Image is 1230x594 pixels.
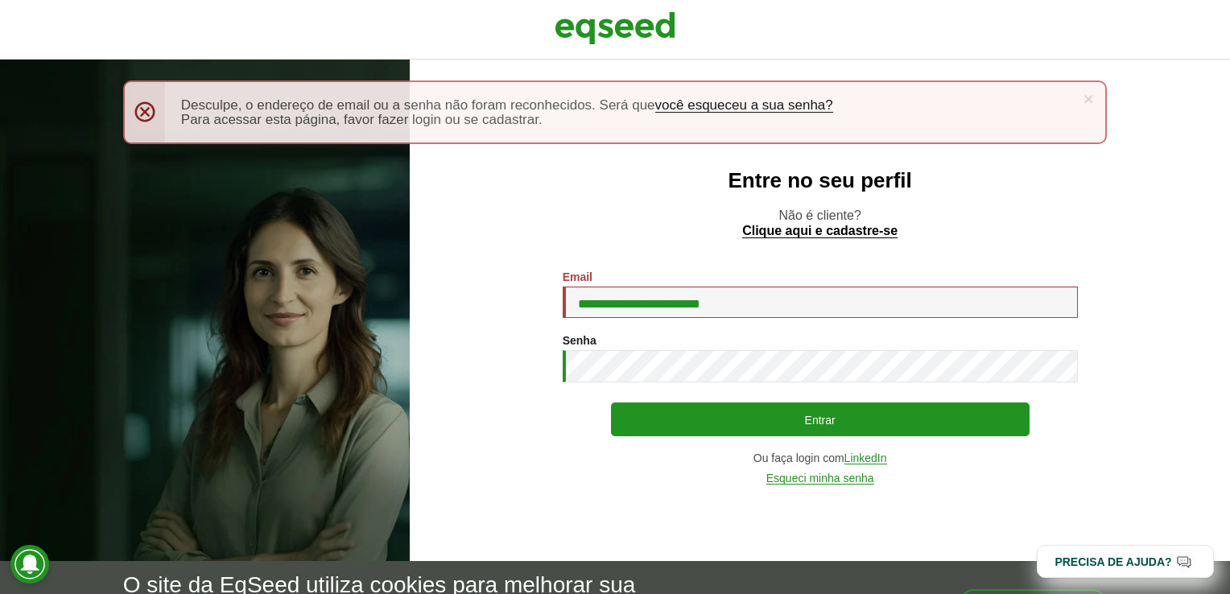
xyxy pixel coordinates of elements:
[1083,90,1093,107] a: ×
[181,98,1073,113] li: Desculpe, o endereço de email ou a senha não foram reconhecidos. Será que
[555,8,675,48] img: EqSeed Logo
[742,225,898,238] a: Clique aqui e cadastre-se
[563,335,596,346] label: Senha
[844,452,887,464] a: LinkedIn
[563,452,1078,464] div: Ou faça login com
[442,208,1198,238] p: Não é cliente?
[442,169,1198,192] h2: Entre no seu perfil
[181,113,1073,126] li: Para acessar esta página, favor fazer login ou se cadastrar.
[766,472,874,485] a: Esqueci minha senha
[563,271,592,283] label: Email
[655,98,833,113] a: você esqueceu a sua senha?
[611,402,1030,436] button: Entrar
